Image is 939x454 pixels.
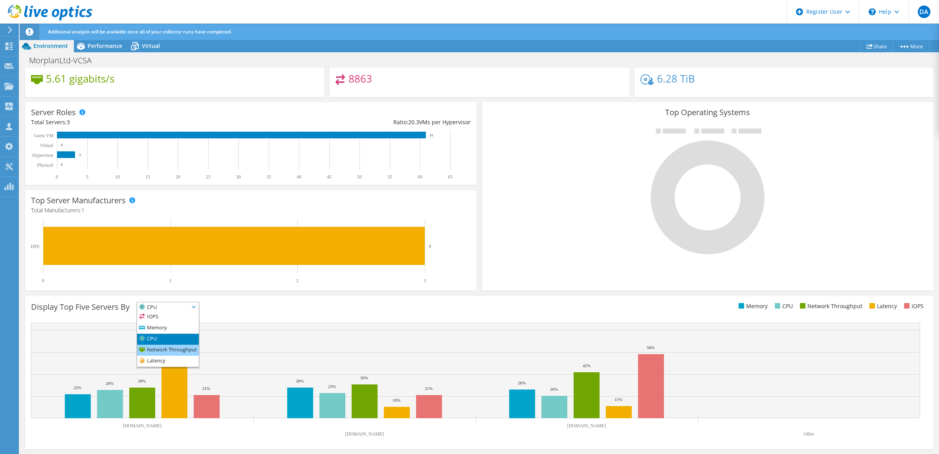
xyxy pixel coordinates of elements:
[424,278,426,283] text: 3
[34,133,53,138] text: Guest VM
[296,379,304,383] text: 28%
[202,386,210,391] text: 21%
[869,8,876,15] svg: \n
[236,174,241,180] text: 30
[798,302,862,311] li: Network Throughput
[206,174,211,180] text: 25
[106,381,114,386] text: 26%
[137,302,189,312] span: CPU
[42,278,44,283] text: 0
[348,74,372,83] h4: 8863
[31,206,471,215] h4: Total Manufacturers:
[387,174,392,180] text: 55
[251,118,470,127] div: Ratio: VMs per Hypervisor
[31,244,40,249] text: HPE
[266,174,271,180] text: 35
[61,163,63,167] text: 0
[46,74,114,83] h4: 5.61 gigabits/s
[88,42,122,50] span: Performance
[657,74,695,83] h4: 6.28 TiB
[40,143,53,148] text: Virtual
[48,28,232,35] span: Additional analysis will be available once all of your collector runs have completed.
[73,385,81,390] text: 22%
[81,206,84,214] span: 1
[488,108,928,117] h3: Top Operating Systems
[327,174,332,180] text: 45
[145,174,150,180] text: 15
[37,162,53,168] text: Physical
[867,302,897,311] li: Latency
[137,356,199,367] li: Latency
[169,278,172,283] text: 1
[115,174,120,180] text: 10
[918,6,930,18] span: DA
[567,423,606,428] text: [DOMAIN_NAME]
[345,431,384,437] text: [DOMAIN_NAME]
[430,133,433,137] text: 61
[518,380,526,385] text: 26%
[425,386,433,391] text: 21%
[31,196,126,205] h3: Top Server Manufacturers
[142,42,160,50] span: Virtual
[138,379,146,383] text: 28%
[647,345,655,350] text: 58%
[328,384,336,389] text: 23%
[297,174,301,180] text: 40
[860,40,893,52] a: Share
[773,302,793,311] li: CPU
[583,363,591,368] text: 42%
[31,108,76,117] h3: Server Roles
[86,174,88,180] text: 5
[56,174,58,180] text: 0
[137,334,199,345] li: CPU
[296,278,299,283] text: 2
[408,118,419,126] span: 20.3
[893,40,929,52] a: More
[67,118,70,126] span: 3
[550,387,558,392] text: 20%
[123,423,162,428] text: [DOMAIN_NAME]
[448,174,453,180] text: 65
[137,312,199,323] li: IOPS
[357,174,362,180] text: 50
[137,323,199,334] li: Memory
[32,153,53,158] text: Hypervisor
[137,345,199,356] li: Network Throughput
[31,118,251,127] div: Total Servers:
[61,143,63,147] text: 0
[176,174,180,180] text: 20
[392,398,400,403] text: 10%
[418,174,422,180] text: 60
[33,42,68,50] span: Environment
[902,302,924,311] li: IOPS
[737,302,768,311] li: Memory
[79,153,81,157] text: 3
[614,397,622,402] text: 11%
[803,431,814,437] text: Other
[360,375,368,380] text: 30%
[26,56,104,65] h1: MorplanLtd-VCSA
[429,244,431,248] text: 3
